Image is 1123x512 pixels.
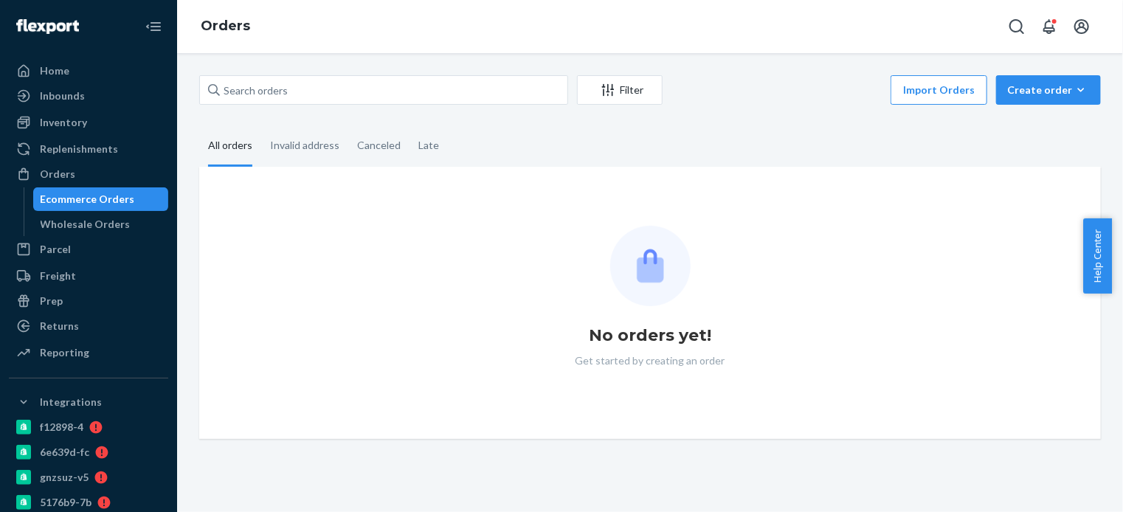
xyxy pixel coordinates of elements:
a: Inventory [9,111,168,134]
div: Inventory [40,115,87,130]
button: Open notifications [1034,12,1064,41]
div: Invalid address [270,126,339,165]
div: Late [418,126,439,165]
div: Inbounds [40,89,85,103]
button: Open account menu [1067,12,1096,41]
ol: breadcrumbs [189,5,262,48]
a: 6e639d-fc [9,440,168,464]
div: Orders [40,167,75,181]
button: Import Orders [891,75,987,105]
a: Wholesale Orders [33,212,169,236]
a: Replenishments [9,137,168,161]
div: Filter [578,83,662,97]
div: Canceled [357,126,401,165]
div: 5176b9-7b [40,495,91,510]
a: Orders [9,162,168,186]
a: Reporting [9,341,168,364]
h1: No orders yet! [589,324,711,347]
div: Home [40,63,69,78]
div: Reporting [40,345,89,360]
div: Returns [40,319,79,333]
a: Home [9,59,168,83]
button: Integrations [9,390,168,414]
a: Parcel [9,238,168,261]
button: Filter [577,75,663,105]
a: f12898-4 [9,415,168,439]
button: Create order [996,75,1101,105]
a: Prep [9,289,168,313]
div: f12898-4 [40,420,83,435]
a: Orders [201,18,250,34]
img: Empty list [610,226,691,306]
div: Parcel [40,242,71,257]
a: Freight [9,264,168,288]
div: Freight [40,269,76,283]
button: Close Navigation [139,12,168,41]
div: Integrations [40,395,102,409]
a: Returns [9,314,168,338]
p: Get started by creating an order [576,353,725,368]
div: Ecommerce Orders [41,192,135,207]
div: gnzsuz-v5 [40,470,89,485]
button: Open Search Box [1002,12,1032,41]
div: Wholesale Orders [41,217,131,232]
div: All orders [208,126,252,167]
img: Flexport logo [16,19,79,34]
div: Create order [1007,83,1090,97]
input: Search orders [199,75,568,105]
div: Replenishments [40,142,118,156]
a: gnzsuz-v5 [9,466,168,489]
div: 6e639d-fc [40,445,89,460]
a: Inbounds [9,84,168,108]
a: Ecommerce Orders [33,187,169,211]
button: Help Center [1083,218,1112,294]
div: Prep [40,294,63,308]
